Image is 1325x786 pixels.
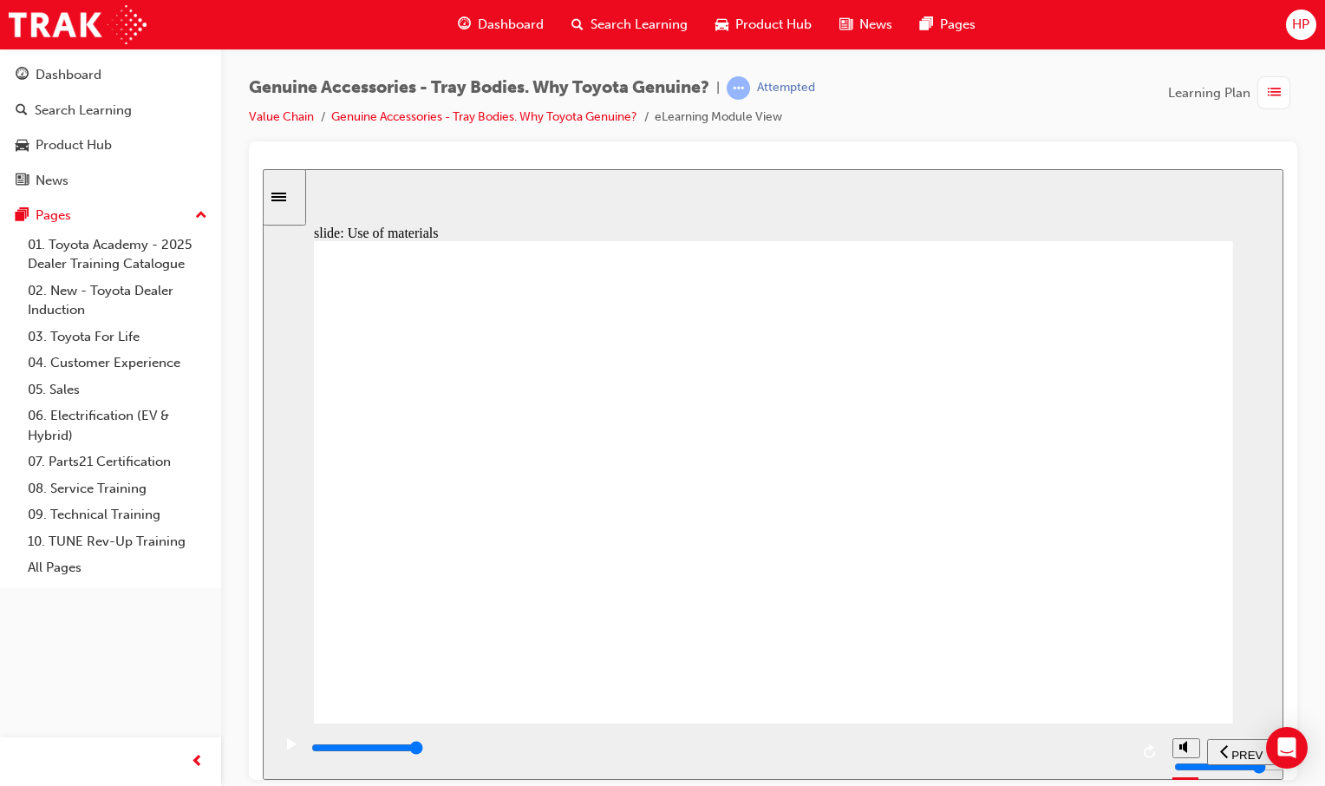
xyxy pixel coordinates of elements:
span: pages-icon [16,208,29,224]
a: news-iconNews [826,7,906,43]
span: car-icon [16,138,29,154]
button: volume [910,569,937,589]
button: HP [1286,10,1316,40]
a: 01. Toyota Academy - 2025 Dealer Training Catalogue [21,232,214,278]
span: car-icon [715,14,728,36]
span: Product Hub [735,15,812,35]
span: prev-icon [191,751,204,773]
a: 07. Parts21 Certification [21,449,214,475]
div: Attempted [757,80,815,96]
a: car-iconProduct Hub [702,7,826,43]
a: News [7,165,214,197]
div: Dashboard [36,65,101,85]
button: previous [944,570,1013,596]
span: PREV [969,580,1000,593]
span: Learning Plan [1168,83,1250,103]
a: 10. TUNE Rev-Up Training [21,528,214,555]
input: volume [911,591,1023,605]
input: slide progress [49,572,160,586]
button: Learning Plan [1168,76,1297,109]
a: 03. Toyota For Life [21,324,214,350]
span: Genuine Accessories - Tray Bodies. Why Toyota Genuine? [249,78,709,98]
a: Product Hub [7,129,214,161]
span: | [716,78,720,98]
a: All Pages [21,554,214,581]
button: play/pause [9,568,38,598]
span: learningRecordVerb_ATTEMPT-icon [727,76,750,100]
a: Value Chain [249,109,314,124]
div: Product Hub [36,135,112,155]
span: Search Learning [591,15,688,35]
button: Pages [7,200,214,232]
a: Dashboard [7,59,214,91]
span: search-icon [16,103,28,119]
a: 02. New - Toyota Dealer Induction [21,278,214,324]
div: News [36,171,69,191]
a: 08. Service Training [21,475,214,502]
img: Trak [9,5,147,44]
a: Search Learning [7,95,214,127]
span: Pages [940,15,976,35]
span: Dashboard [478,15,544,35]
span: up-icon [195,205,207,227]
span: list-icon [1268,82,1281,104]
a: 09. Technical Training [21,501,214,528]
span: search-icon [571,14,584,36]
a: search-iconSearch Learning [558,7,702,43]
a: 06. Electrification (EV & Hybrid) [21,403,214,449]
span: news-icon [16,174,29,189]
button: DashboardSearch LearningProduct HubNews [7,56,214,200]
a: 05. Sales [21,377,214,403]
div: misc controls [910,554,936,611]
div: Pages [36,206,71,226]
span: guage-icon [458,14,471,36]
div: playback controls [9,554,901,611]
li: eLearning Module View [655,108,782,128]
div: Search Learning [35,101,132,121]
span: news-icon [839,14,852,36]
span: HP [1292,15,1309,35]
a: guage-iconDashboard [444,7,558,43]
span: News [859,15,892,35]
a: pages-iconPages [906,7,989,43]
span: guage-icon [16,68,29,83]
a: 04. Customer Experience [21,350,214,377]
span: pages-icon [920,14,933,36]
button: replay [875,570,901,596]
a: Genuine Accessories - Tray Bodies. Why Toyota Genuine? [331,109,637,124]
nav: slide navigation [944,554,1013,611]
div: Open Intercom Messenger [1266,727,1308,769]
